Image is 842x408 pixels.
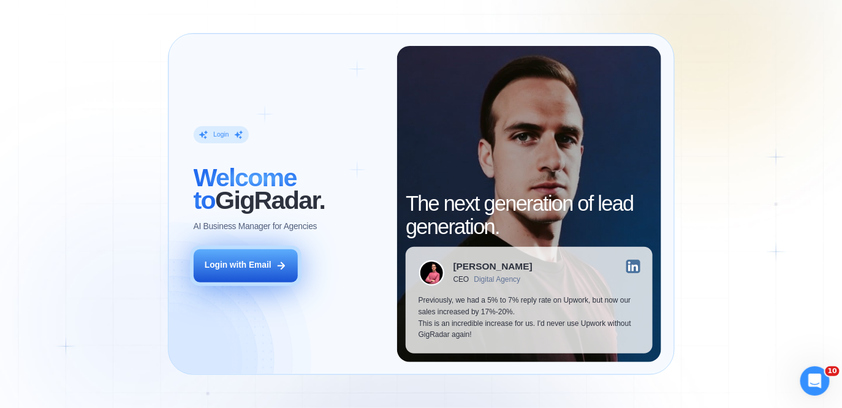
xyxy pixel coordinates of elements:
div: [PERSON_NAME] [453,262,533,271]
div: Login [213,130,229,139]
div: Digital Agency [474,276,521,284]
h2: The next generation of lead generation. [406,192,653,239]
span: 10 [825,366,840,376]
button: Login with Email [194,249,298,282]
div: Login with Email [205,260,271,271]
div: CEO [453,276,469,284]
iframe: Intercom live chat [800,366,830,396]
p: AI Business Manager for Agencies [194,221,317,233]
p: Previously, we had a 5% to 7% reply rate on Upwork, but now our sales increased by 17%-20%. This ... [419,295,640,341]
span: Welcome to [194,164,297,215]
h2: ‍ GigRadar. [194,167,385,213]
